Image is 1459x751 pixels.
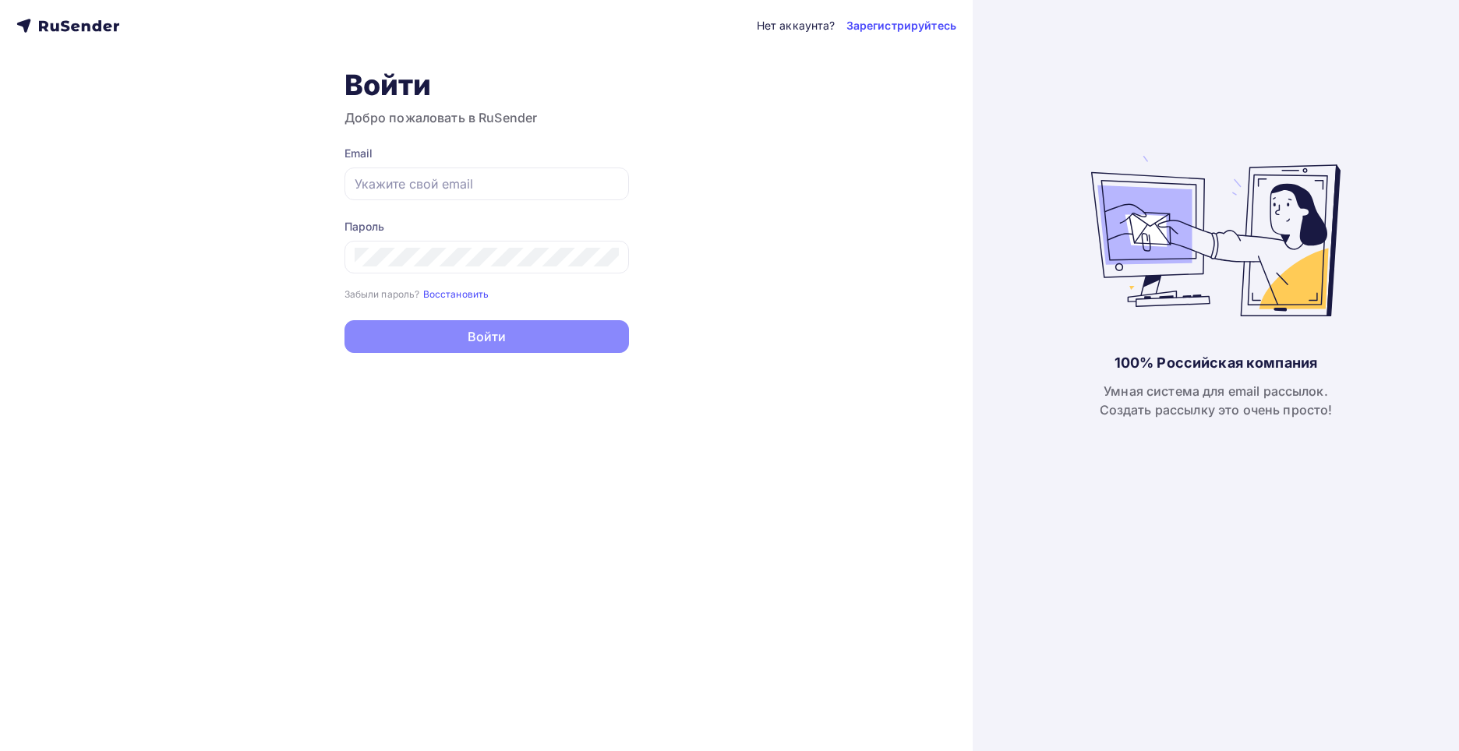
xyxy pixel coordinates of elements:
div: Email [344,146,629,161]
a: Зарегистрируйтесь [846,18,956,33]
div: 100% Российская компания [1115,354,1317,372]
div: Пароль [344,219,629,234]
input: Укажите свой email [355,175,619,193]
small: Восстановить [423,288,489,300]
h1: Войти [344,68,629,102]
h3: Добро пожаловать в RuSender [344,108,629,127]
small: Забыли пароль? [344,288,420,300]
a: Восстановить [423,287,489,300]
button: Войти [344,320,629,353]
div: Умная система для email рассылок. Создать рассылку это очень просто! [1100,382,1333,419]
div: Нет аккаунта? [757,18,835,33]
